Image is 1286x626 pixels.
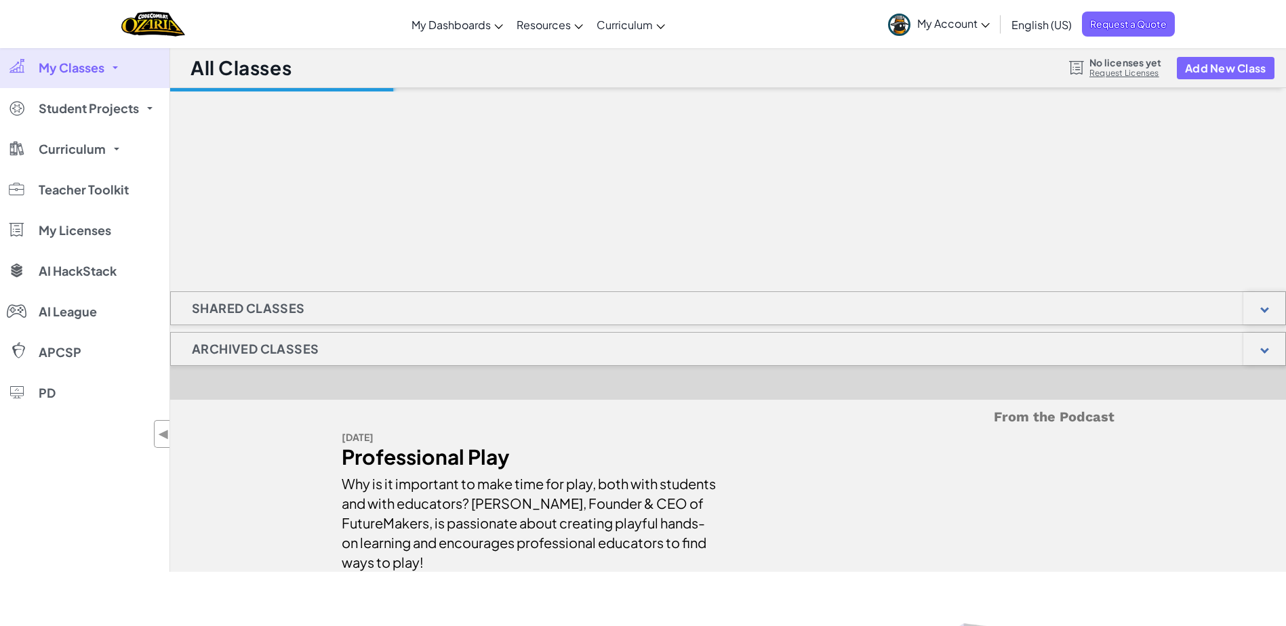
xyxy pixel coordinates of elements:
button: Add New Class [1177,57,1274,79]
h1: Shared Classes [171,291,326,325]
span: My Licenses [39,224,111,236]
a: My Account [881,3,997,45]
span: AI HackStack [39,265,117,277]
div: Professional Play [342,447,718,467]
a: English (US) [1005,6,1079,43]
span: Curriculum [597,18,653,32]
h1: Archived Classes [171,332,340,366]
span: ◀ [158,424,169,444]
h1: All Classes [190,55,292,81]
span: Curriculum [39,143,106,155]
span: English (US) [1011,18,1072,32]
div: [DATE] [342,427,718,447]
a: Request a Quote [1082,12,1175,37]
span: My Classes [39,62,104,74]
img: Home [121,10,184,38]
span: My Account [917,16,990,30]
a: My Dashboards [405,6,510,43]
h5: From the Podcast [342,406,1114,427]
span: AI League [39,306,97,318]
span: Teacher Toolkit [39,184,129,196]
span: No licenses yet [1089,57,1161,68]
a: Ozaria by CodeCombat logo [121,10,184,38]
div: Why is it important to make time for play, both with students and with educators? [PERSON_NAME], ... [342,467,718,572]
span: Resources [517,18,571,32]
a: Resources [510,6,590,43]
img: avatar [888,14,910,36]
a: Curriculum [590,6,672,43]
span: Student Projects [39,102,139,114]
span: My Dashboards [411,18,491,32]
a: Request Licenses [1089,68,1161,79]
